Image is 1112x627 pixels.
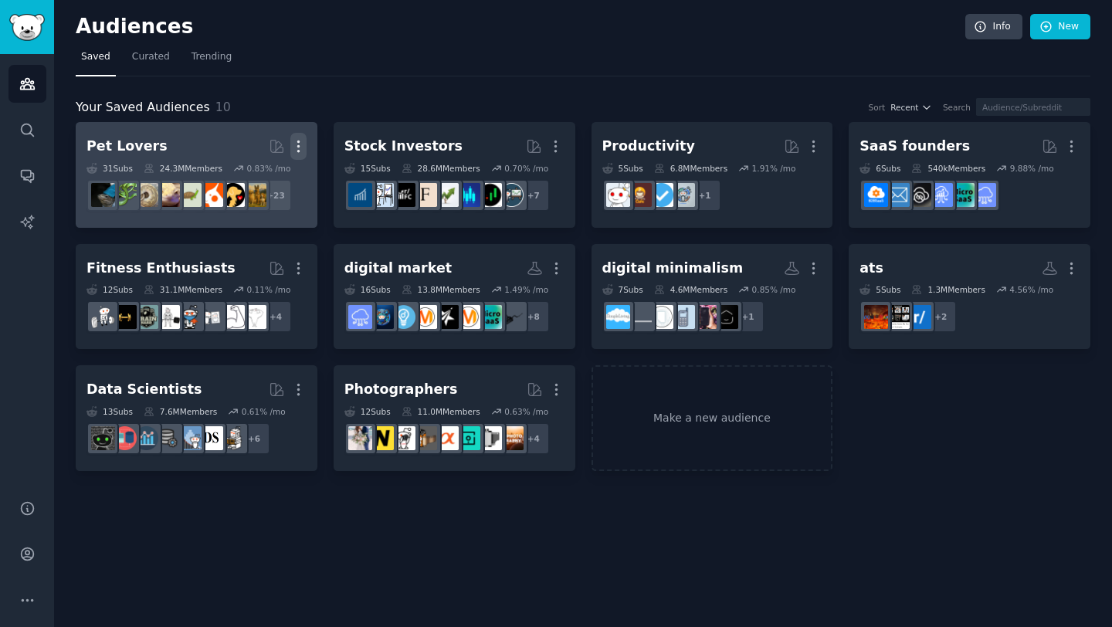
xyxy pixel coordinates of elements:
[671,305,695,329] img: dumbphones
[606,183,630,207] img: productivity
[156,183,180,207] img: leopardgeckos
[76,365,317,471] a: Data Scientists13Subs7.6MMembers0.61% /mo+6MachineLearningdatasciencestatisticsdataengineeringana...
[144,284,222,295] div: 31.1M Members
[693,305,717,329] img: minimalist_phone
[127,45,175,76] a: Curated
[478,305,502,329] img: microsaas
[500,183,524,207] img: stocks
[134,183,158,207] img: ballpython
[402,284,480,295] div: 13.8M Members
[869,102,886,113] div: Sort
[144,163,222,174] div: 24.3M Members
[344,137,463,156] div: Stock Investors
[76,98,210,117] span: Your Saved Audiences
[649,183,673,207] img: getdisciplined
[628,183,652,207] img: Productivitycafe
[886,183,910,207] img: SaaS_Email_Marketing
[238,422,270,455] div: + 6
[911,284,985,295] div: 1.3M Members
[91,305,115,329] img: weightroom
[752,163,796,174] div: 1.91 % /mo
[186,45,237,76] a: Trending
[334,244,575,350] a: digital market16Subs13.8MMembers1.49% /mo+8IndieDevmicrosaasadvertisingSaaSMarketingAskMarketingE...
[242,406,286,417] div: 0.61 % /mo
[732,300,764,333] div: + 1
[86,284,133,295] div: 12 Sub s
[76,244,317,350] a: Fitness Enthusiasts12Subs31.1MMembers0.11% /mo+4Fitnessstrength_trainingloseitHealthGYMGymMotivat...
[456,183,480,207] img: StockMarket
[602,163,643,174] div: 5 Sub s
[76,122,317,228] a: Pet Lovers31Subs24.3MMembers0.83% /mo+23dogbreedPetAdvicecockatielturtleleopardgeckosballpythonhe...
[9,14,45,41] img: GummySearch logo
[246,284,290,295] div: 0.11 % /mo
[689,179,721,212] div: + 1
[859,259,883,278] div: ats
[199,183,223,207] img: cockatiel
[402,406,480,417] div: 11.0M Members
[517,300,550,333] div: + 8
[592,122,833,228] a: Productivity5Subs6.8MMembers1.91% /mo+1ProductivityGeeksgetdisciplinedProductivitycafeproductivity
[864,183,888,207] img: B2BSaaS
[929,183,953,207] img: SaaSSales
[134,426,158,450] img: analytics
[504,163,548,174] div: 0.70 % /mo
[606,305,630,329] img: simpleliving
[965,14,1022,40] a: Info
[113,426,137,450] img: datasets
[859,137,970,156] div: SaaS founders
[500,426,524,450] img: photography
[456,305,480,329] img: advertising
[456,426,480,450] img: streetphotography
[215,100,231,114] span: 10
[334,365,575,471] a: Photographers12Subs11.0MMembers0.63% /mo+4photographyanalogstreetphotographySonyAlphaAnalogCommun...
[478,426,502,450] img: analog
[221,305,245,329] img: strength_training
[654,284,727,295] div: 4.6M Members
[221,183,245,207] img: PetAdvice
[714,305,738,329] img: OasisLauncher
[370,305,394,329] img: digital_marketing
[435,426,459,450] img: SonyAlpha
[859,284,900,295] div: 5 Sub s
[413,183,437,207] img: finance
[951,183,975,207] img: microsaas
[602,137,695,156] div: Productivity
[752,284,796,295] div: 0.85 % /mo
[348,305,372,329] img: SaaS
[156,305,180,329] img: GYM
[478,183,502,207] img: Daytrading
[144,406,217,417] div: 7.6M Members
[517,179,550,212] div: + 7
[886,305,910,329] img: Recruitment
[76,15,965,39] h2: Audiences
[500,305,524,329] img: IndieDev
[348,426,372,450] img: WeddingPhotography
[86,163,133,174] div: 31 Sub s
[132,50,170,64] span: Curated
[402,163,480,174] div: 28.6M Members
[86,380,202,399] div: Data Scientists
[86,259,236,278] div: Fitness Enthusiasts
[435,305,459,329] img: SaaSMarketing
[259,179,292,212] div: + 23
[907,305,931,329] img: RecruitmentAgencies
[911,163,985,174] div: 540k Members
[91,183,115,207] img: reptiles
[1030,14,1090,40] a: New
[81,50,110,64] span: Saved
[890,102,918,113] span: Recent
[370,183,394,207] img: options
[242,305,266,329] img: Fitness
[344,163,391,174] div: 15 Sub s
[221,426,245,450] img: MachineLearning
[156,426,180,450] img: dataengineering
[649,305,673,329] img: digitalminimalism
[344,380,458,399] div: Photographers
[199,305,223,329] img: loseit
[86,406,133,417] div: 13 Sub s
[344,406,391,417] div: 12 Sub s
[907,183,931,207] img: NoCodeSaaS
[199,426,223,450] img: datascience
[504,284,548,295] div: 1.49 % /mo
[1010,163,1054,174] div: 9.88 % /mo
